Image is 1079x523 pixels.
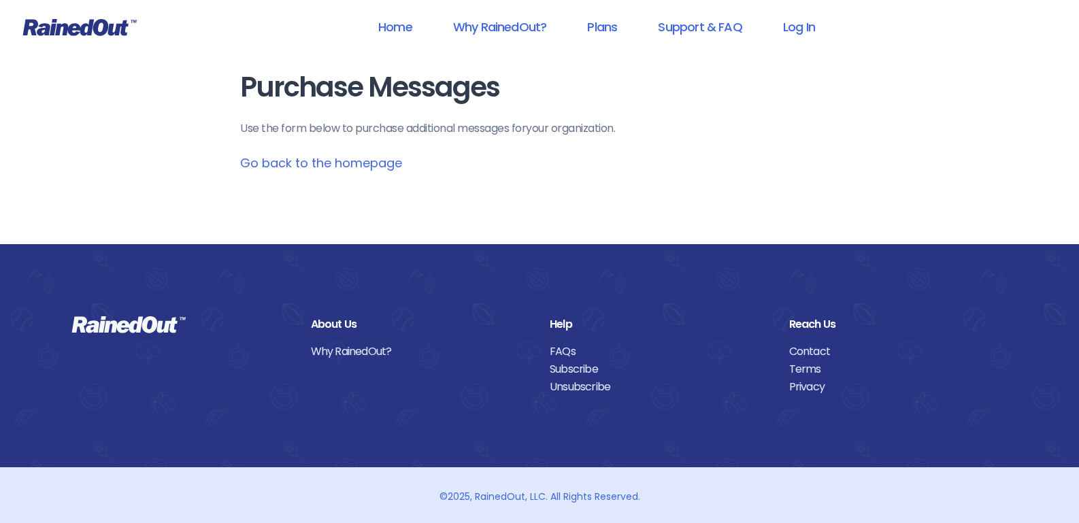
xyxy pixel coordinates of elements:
a: Support & FAQ [640,12,759,42]
a: Privacy [789,378,1008,396]
a: Unsubscribe [550,378,769,396]
a: Contact [789,343,1008,360]
a: Plans [569,12,635,42]
a: Home [361,12,430,42]
p: Use the form below to purchase additional messages for your organization . [240,120,839,137]
a: Log In [765,12,833,42]
div: Reach Us [789,316,1008,333]
div: Help [550,316,769,333]
h1: Purchase Messages [240,72,839,103]
a: FAQs [550,343,769,360]
a: Go back to the homepage [240,154,402,171]
a: Subscribe [550,360,769,378]
a: Why RainedOut? [435,12,565,42]
a: Why RainedOut? [311,343,530,360]
a: Terms [789,360,1008,378]
div: About Us [311,316,530,333]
